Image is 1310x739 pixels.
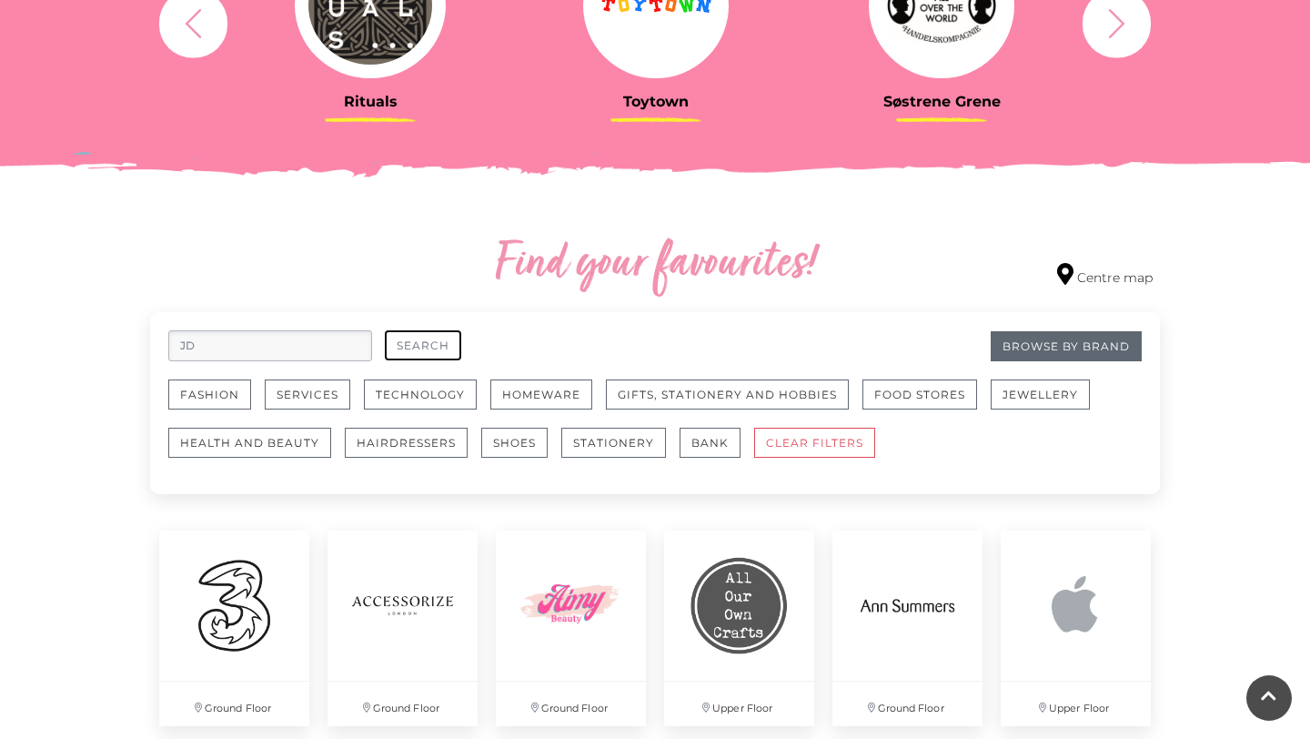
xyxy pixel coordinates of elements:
[241,93,499,110] h3: Rituals
[680,428,741,458] button: Bank
[168,428,331,458] button: Health and Beauty
[527,93,785,110] h3: Toytown
[345,428,481,476] a: Hairdressers
[168,428,345,476] a: Health and Beauty
[754,428,889,476] a: CLEAR FILTERS
[265,380,364,428] a: Services
[168,330,372,361] input: Search for retailers
[327,682,478,726] p: Ground Floor
[150,521,318,735] a: Ground Floor
[1057,263,1153,288] a: Centre map
[561,428,680,476] a: Stationery
[992,521,1160,735] a: Upper Floor
[991,380,1090,410] button: Jewellery
[323,236,987,294] h2: Find your favourites!
[487,521,655,735] a: Ground Floor
[168,380,265,428] a: Fashion
[754,428,875,458] button: CLEAR FILTERS
[664,682,814,726] p: Upper Floor
[159,682,309,726] p: Ground Floor
[364,380,490,428] a: Technology
[655,521,823,735] a: Upper Floor
[490,380,606,428] a: Homeware
[606,380,862,428] a: Gifts, Stationery and Hobbies
[496,682,646,726] p: Ground Floor
[606,380,849,410] button: Gifts, Stationery and Hobbies
[812,93,1071,110] h3: Søstrene Grene
[991,380,1103,428] a: Jewellery
[265,380,350,410] button: Services
[481,428,561,476] a: Shoes
[490,380,592,410] button: Homeware
[862,380,991,428] a: Food Stores
[1001,682,1151,726] p: Upper Floor
[168,380,251,410] button: Fashion
[680,428,754,476] a: Bank
[318,521,487,735] a: Ground Floor
[832,682,982,726] p: Ground Floor
[481,428,548,458] button: Shoes
[385,330,461,360] button: Search
[345,428,468,458] button: Hairdressers
[561,428,666,458] button: Stationery
[991,331,1142,361] a: Browse By Brand
[862,380,977,410] button: Food Stores
[823,521,992,735] a: Ground Floor
[364,380,477,410] button: Technology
